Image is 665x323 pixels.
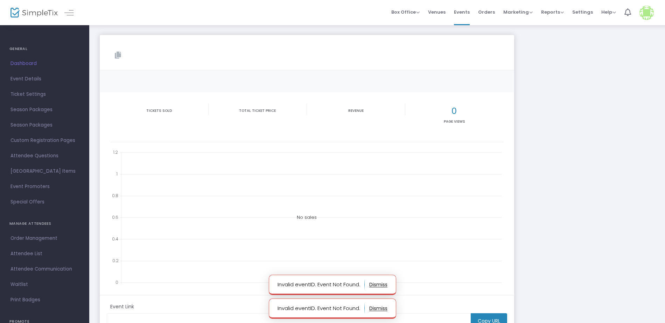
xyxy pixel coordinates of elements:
[10,265,79,274] span: Attendee Communication
[478,3,495,21] span: Orders
[503,9,533,15] span: Marketing
[10,234,79,243] span: Order Management
[110,303,134,310] m-panel-subtitle: Event Link
[10,295,79,304] span: Print Badges
[9,42,80,56] h4: GENERAL
[9,217,80,231] h4: MANAGE ATTENDEES
[10,167,79,176] span: [GEOGRAPHIC_DATA] Items
[428,3,446,21] span: Venues
[10,90,79,99] span: Ticket Settings
[10,59,79,68] span: Dashboard
[10,198,79,207] span: Special Offers
[601,9,616,15] span: Help
[572,3,593,21] span: Settings
[308,108,404,113] p: Revenue
[369,279,387,290] button: dismiss
[10,136,79,145] span: Custom Registration Pages
[278,303,365,314] p: Invalid eventID. Event Not Found.
[10,182,79,191] span: Event Promoters
[10,74,79,84] span: Event Details
[454,3,470,21] span: Events
[407,119,502,124] p: Page Views
[407,106,502,116] h2: 0
[10,151,79,160] span: Attendee Questions
[10,249,79,258] span: Attendee List
[210,108,305,113] p: Total Ticket Price
[278,279,365,290] p: Invalid eventID. Event Not Found.
[10,280,79,289] span: Waitlist
[391,9,420,15] span: Box Office
[10,105,79,114] span: Season Packages
[112,108,207,113] p: Tickets sold
[541,9,564,15] span: Reports
[110,148,504,287] div: No sales
[369,303,387,314] button: dismiss
[10,121,79,130] span: Season Packages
